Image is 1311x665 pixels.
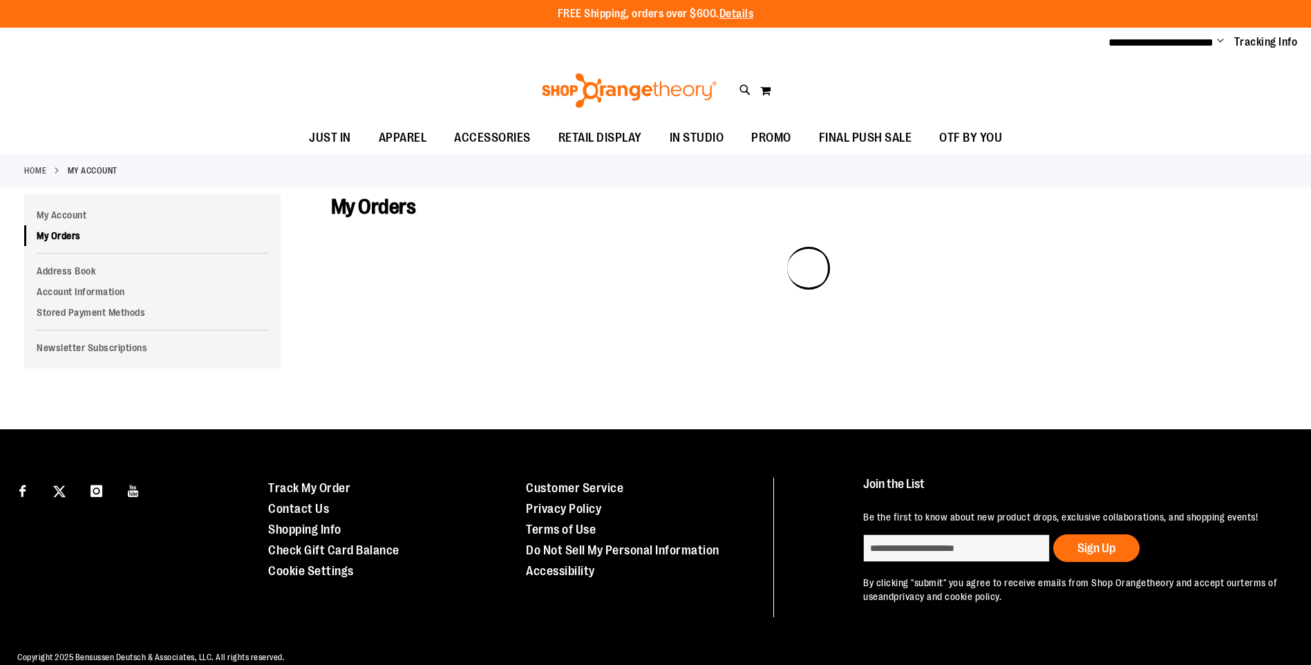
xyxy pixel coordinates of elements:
a: privacy and cookie policy. [894,591,1001,602]
strong: My Account [68,165,117,177]
span: Copyright 2025 Bensussen Deutsch & Associates, LLC. All rights reserved. [17,653,285,662]
a: Track My Order [268,481,350,495]
a: RETAIL DISPLAY [545,122,656,154]
a: Visit our Facebook page [10,478,35,502]
a: ACCESSORIES [440,122,545,154]
a: Shopping Info [268,523,341,536]
span: ACCESSORIES [454,122,531,153]
a: FINAL PUSH SALE [805,122,926,154]
span: PROMO [751,122,791,153]
a: Home [24,165,46,177]
span: IN STUDIO [670,122,724,153]
a: Visit our Instagram page [84,478,109,502]
a: Stored Payment Methods [24,302,281,323]
p: FREE Shipping, orders over $600. [558,6,754,22]
a: Do Not Sell My Personal Information [526,543,719,557]
a: Accessibility [526,564,595,578]
a: IN STUDIO [656,122,738,154]
a: Tracking Info [1234,35,1298,50]
a: Cookie Settings [268,564,354,578]
a: Terms of Use [526,523,596,536]
span: OTF BY YOU [939,122,1002,153]
a: Visit our X page [48,478,72,502]
span: FINAL PUSH SALE [819,122,912,153]
span: JUST IN [309,122,351,153]
a: Privacy Policy [526,502,601,516]
a: OTF BY YOU [925,122,1016,154]
a: JUST IN [295,122,365,154]
p: By clicking "submit" you agree to receive emails from Shop Orangetheory and accept our and [863,576,1279,603]
a: Newsletter Subscriptions [24,337,281,358]
a: Address Book [24,261,281,281]
span: My Orders [331,195,416,218]
a: APPAREL [365,122,441,154]
button: Sign Up [1053,534,1140,562]
a: Visit our Youtube page [122,478,146,502]
a: Details [719,8,754,20]
img: Shop Orangetheory [540,73,719,108]
a: Customer Service [526,481,623,495]
a: PROMO [737,122,805,154]
p: Be the first to know about new product drops, exclusive collaborations, and shopping events! [863,510,1279,524]
button: Account menu [1217,35,1224,49]
a: Contact Us [268,502,329,516]
a: My Account [24,205,281,225]
input: enter email [863,534,1050,562]
a: Account Information [24,281,281,302]
span: RETAIL DISPLAY [558,122,642,153]
span: APPAREL [379,122,427,153]
span: Sign Up [1077,541,1115,555]
a: Check Gift Card Balance [268,543,399,557]
h4: Join the List [863,478,1279,503]
a: My Orders [24,225,281,246]
img: Twitter [53,485,66,498]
